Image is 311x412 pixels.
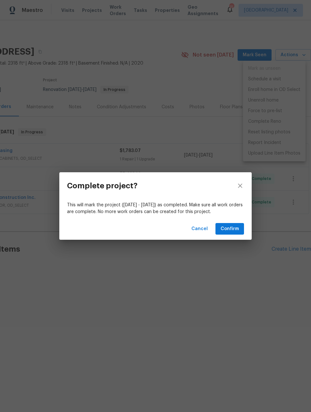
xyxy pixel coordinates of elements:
button: Confirm [215,223,244,235]
button: Cancel [189,223,210,235]
p: This will mark the project ([DATE] - [DATE]) as completed. Make sure all work orders are complete... [67,202,244,215]
span: Confirm [221,225,239,233]
h3: Complete project? [67,181,138,190]
span: Cancel [191,225,208,233]
button: close [229,172,252,199]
